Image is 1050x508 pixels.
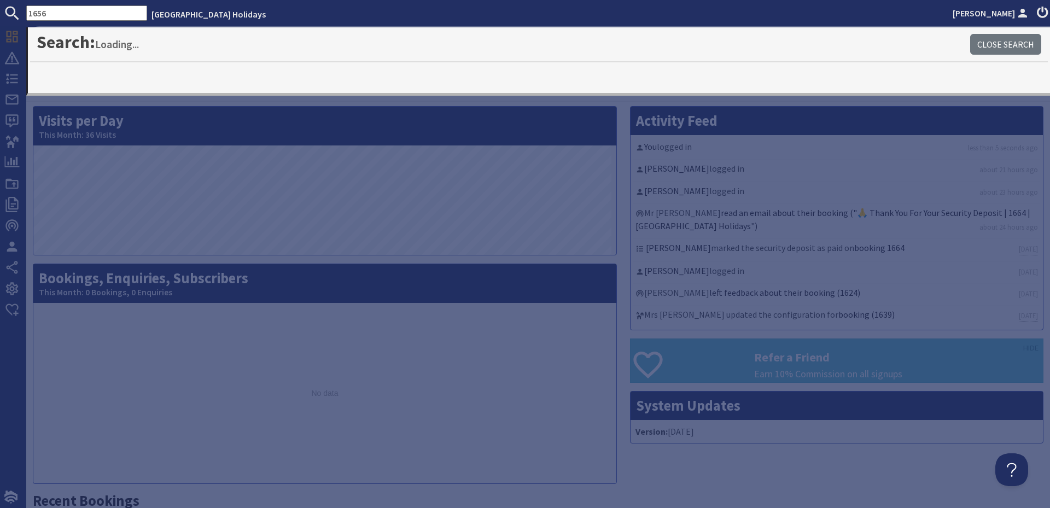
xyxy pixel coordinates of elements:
a: [PERSON_NAME] [644,185,709,196]
a: booking 1664 [854,242,905,253]
a: System Updates [636,396,740,414]
li: [PERSON_NAME] [633,284,1040,306]
a: Activity Feed [636,112,717,130]
small: Loading... [95,38,139,51]
a: about 23 hours ago [979,187,1038,197]
li: logged in [633,160,1040,182]
a: [PERSON_NAME] [953,7,1030,20]
input: SEARCH [26,5,147,21]
a: [DATE] [1019,311,1038,322]
a: [DATE] [1019,267,1038,277]
a: less than 5 seconds ago [968,143,1038,153]
img: staytech_i_w-64f4e8e9ee0a9c174fd5317b4b171b261742d2d393467e5bdba4413f4f884c10.svg [4,491,17,504]
a: about 21 hours ago [979,165,1038,175]
p: Earn 10% Commission on all signups [754,367,1043,381]
a: HIDE [1023,342,1039,354]
h2: Bookings, Enquiries, Subscribers [33,264,616,303]
iframe: Toggle Customer Support [995,453,1028,486]
li: logged in [633,182,1040,204]
a: [PERSON_NAME] [646,242,711,253]
a: Close Search [970,34,1041,55]
a: read an email about their booking ("🙏 Thank You For Your Security Deposit | 1664 | [GEOGRAPHIC_DA... [635,207,1030,231]
li: [DATE] [633,423,1040,440]
li: marked the security deposit as paid on [633,239,1040,261]
a: [DATE] [1019,244,1038,255]
a: booking (1639) [838,309,895,320]
a: [DATE] [1019,289,1038,299]
small: This Month: 0 Bookings, 0 Enquiries [39,287,611,297]
li: logged in [633,262,1040,284]
small: This Month: 36 Visits [39,130,611,140]
a: about 24 hours ago [979,222,1038,232]
div: No data [33,303,616,483]
a: left feedback about their booking (1624) [709,287,860,298]
h1: Search: [37,32,970,52]
a: Refer a Friend Earn 10% Commission on all signups [630,338,1043,383]
a: You [644,141,657,152]
li: Mrs [PERSON_NAME] updated the configuration for [633,306,1040,327]
h2: Visits per Day [33,107,616,145]
li: Mr [PERSON_NAME] [633,204,1040,239]
a: [PERSON_NAME] [644,163,709,174]
a: [GEOGRAPHIC_DATA] Holidays [151,9,266,20]
li: logged in [633,138,1040,160]
a: [PERSON_NAME] [644,265,709,276]
strong: Version: [635,426,668,437]
h3: Refer a Friend [754,350,1043,364]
